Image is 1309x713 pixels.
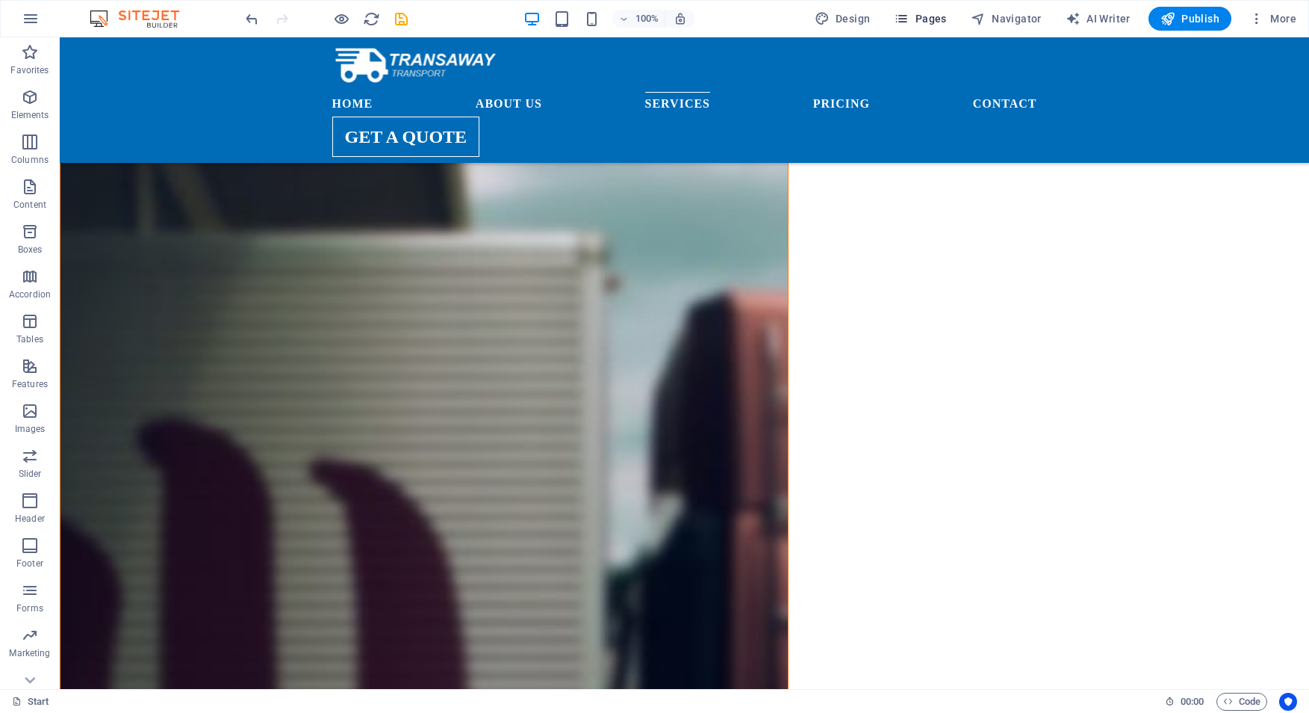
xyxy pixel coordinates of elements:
a: Click to cancel selection. Double-click to open Pages [12,693,49,711]
span: Pages [894,11,946,26]
h6: 100% [635,10,659,28]
button: Navigator [965,7,1048,31]
p: Favorites [10,64,49,76]
button: AI Writer [1060,7,1137,31]
span: 00 00 [1181,693,1204,711]
button: undo [243,10,261,28]
button: Pages [888,7,952,31]
div: Design (Ctrl+Alt+Y) [809,7,877,31]
span: Code [1223,693,1260,711]
span: Navigator [971,11,1042,26]
button: Publish [1148,7,1231,31]
span: Publish [1160,11,1219,26]
p: Accordion [9,288,51,300]
p: Slider [19,468,42,480]
p: Tables [16,333,43,345]
button: Usercentrics [1279,693,1297,711]
p: Content [13,199,46,211]
span: More [1249,11,1296,26]
p: Marketing [9,647,50,659]
span: : [1191,696,1193,707]
h6: Session time [1165,693,1204,711]
button: reload [362,10,380,28]
button: Design [809,7,877,31]
button: More [1243,7,1302,31]
p: Footer [16,558,43,570]
button: save [392,10,410,28]
img: Editor Logo [86,10,198,28]
p: Forms [16,602,43,614]
p: Images [15,423,46,435]
p: Elements [11,109,49,121]
span: Design [815,11,871,26]
button: Code [1216,693,1267,711]
p: Features [12,378,48,390]
button: 100% [612,10,665,28]
p: Boxes [18,244,43,256]
span: AI Writer [1066,11,1131,26]
p: Columns [11,154,49,166]
p: Header [15,513,45,525]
